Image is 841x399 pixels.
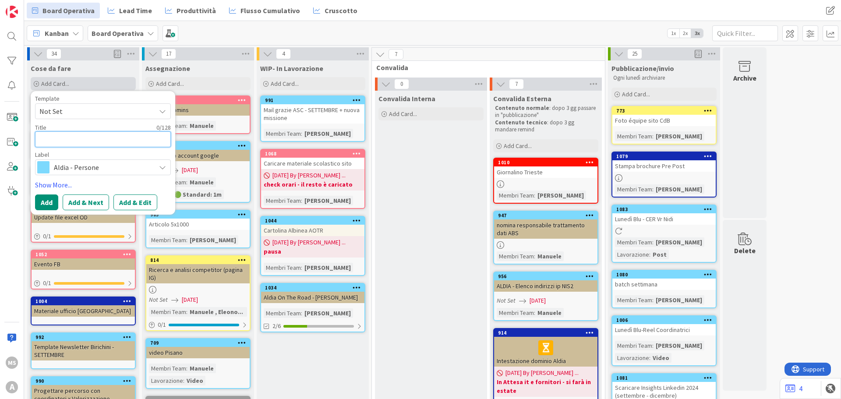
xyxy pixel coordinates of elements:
[264,180,362,189] b: check orari - il resto è caricato
[6,381,18,393] div: A
[32,278,135,289] div: 0/1
[264,196,301,205] div: Membri Team
[611,205,717,263] a: 1083Lunedì Blu - CER Vr NidiMembri Team:[PERSON_NAME]Lavorazione:Post
[187,235,238,245] div: [PERSON_NAME]
[325,5,357,16] span: Cruscotto
[43,232,51,241] span: 0 / 1
[265,285,364,291] div: 1034
[261,158,364,169] div: Caricare materiale scolastico sito
[376,63,594,72] span: Convalida
[389,110,417,118] span: Add Card...
[39,106,149,117] span: Not Set
[265,218,364,224] div: 1044
[378,94,435,103] span: Convalida Interna
[32,305,135,317] div: Materiale ufficio [GEOGRAPHIC_DATA]
[497,297,516,304] i: Not Set
[261,292,364,303] div: Aldia On The Road - [PERSON_NAME]
[497,191,534,200] div: Membri Team
[32,297,135,305] div: 1004
[654,237,704,247] div: [PERSON_NAME]
[615,184,652,194] div: Membri Team
[184,376,205,385] div: Video
[302,263,353,272] div: [PERSON_NAME]
[616,108,716,114] div: 773
[505,368,579,378] span: [DATE] By [PERSON_NAME] ...
[146,339,250,358] div: 709video Pisano
[183,376,184,385] span: :
[149,364,186,373] div: Membri Team
[612,115,716,126] div: Foto équipe sito CdB
[150,257,250,263] div: 814
[31,297,136,325] a: 1004Materiale ufficio [GEOGRAPHIC_DATA]
[734,245,756,256] div: Delete
[612,152,716,172] div: 1079Stampa brochure Pre Post
[261,225,364,236] div: Cartolina Albinea AOTR
[652,341,654,350] span: :
[627,49,642,59] span: 25
[494,166,597,178] div: Giornalino Trieste
[668,29,679,38] span: 1x
[146,96,250,116] div: 1005gestire Domins
[224,3,305,18] a: Flusso Cumulativo
[260,216,365,276] a: 1044Cartolina Albinea AOTR[DATE] By [PERSON_NAME] ...pausaMembri Team:[PERSON_NAME]
[612,107,716,115] div: 773
[261,150,364,169] div: 1068Caricare materiale scolastico sito
[534,308,535,318] span: :
[186,177,187,187] span: :
[654,295,704,305] div: [PERSON_NAME]
[146,96,250,104] div: 1005
[494,159,597,166] div: 1010
[495,105,597,119] p: : dopo 3 gg passare in "pubblicazione"
[264,263,301,272] div: Membri Team
[654,184,704,194] div: [PERSON_NAME]
[712,25,778,41] input: Quick Filter...
[616,272,716,278] div: 1080
[32,333,135,341] div: 992
[6,357,18,369] div: MS
[264,308,301,318] div: Membri Team
[261,96,364,104] div: 991
[102,3,157,18] a: Lead Time
[650,250,669,259] div: Post
[509,79,524,89] span: 7
[260,95,365,142] a: 991Mail grazie ASC - SETTEMBRE + nuova missioneMembri Team:[PERSON_NAME]
[535,191,586,200] div: [PERSON_NAME]
[493,94,551,103] span: Convalida Esterna
[611,106,717,145] a: 773Foto équipe sito CdBMembri Team:[PERSON_NAME]
[615,353,649,363] div: Lavorazione
[149,235,186,245] div: Membri Team
[146,142,250,161] div: 842passaggio account google
[145,255,251,331] a: 814Ricerca e analisi competitor (pagina IG)Not Set[DATE]Membri Team:Manuele , Eleono...0/1
[611,64,674,73] span: Pubblicazione/invio
[146,211,250,219] div: 985
[495,119,547,126] strong: Contenuto tecnico
[186,364,187,373] span: :
[265,97,364,103] div: 991
[652,295,654,305] span: :
[146,150,250,161] div: passaggio account google
[35,194,58,210] button: Add
[32,258,135,270] div: Evento FB
[32,204,135,223] div: 1055Update file excel OD
[113,194,157,210] button: Add & Edit
[145,64,190,73] span: Assegnazione
[260,283,365,332] a: 1034Aldia On The Road - [PERSON_NAME]Membri Team:[PERSON_NAME]2/6
[119,5,152,16] span: Lead Time
[616,317,716,323] div: 1006
[146,319,250,330] div: 0/1
[494,159,597,178] div: 1010Giornalino Trieste
[650,353,671,363] div: Video
[494,329,597,337] div: 914
[494,212,597,219] div: 947
[149,307,186,317] div: Membri Team
[612,205,716,225] div: 1083Lunedì Blu - CER Vr Nidi
[611,315,717,366] a: 1006Lunedì Blu-Reel CoordinatriciMembri Team:[PERSON_NAME]Lavorazione:Video
[149,296,168,304] i: Not Set
[35,378,135,384] div: 990
[32,212,135,223] div: Update file excel OD
[35,334,135,340] div: 992
[31,203,136,243] a: 1055Update file excel OD0/1
[301,196,302,205] span: :
[264,129,301,138] div: Membri Team
[177,5,216,16] span: Produttività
